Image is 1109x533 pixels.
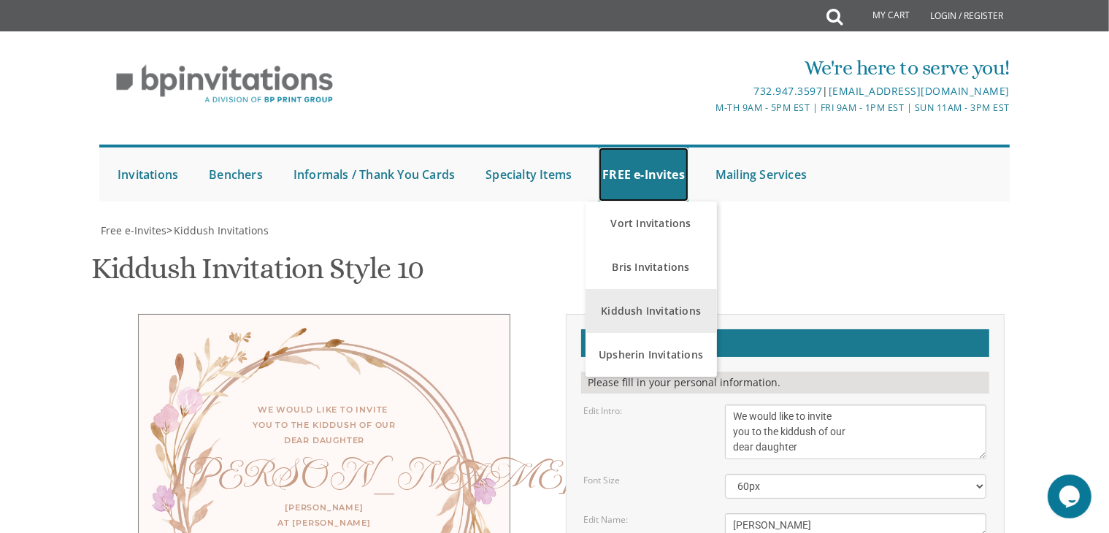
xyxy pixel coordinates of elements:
[725,404,986,459] textarea: We would like to invite you to the kiddush of our dear daughter/granddaughter
[712,147,810,202] a: Mailing Services
[91,253,424,296] h1: Kiddush Invitation Style 10
[583,404,622,417] label: Edit Intro:
[99,223,166,237] a: Free e-Invites
[205,147,266,202] a: Benchers
[586,202,717,245] a: Vort Invitations
[586,333,717,377] a: Upsherin Invitations
[482,147,575,202] a: Specialty Items
[1048,475,1094,518] iframe: chat widget
[172,223,269,237] a: Kiddush Invitations
[168,467,480,482] div: [PERSON_NAME]
[581,329,989,357] h2: Customizations
[101,223,166,237] span: Free e-Invites
[753,84,822,98] a: 732.947.3597
[404,83,1010,100] div: |
[114,147,182,202] a: Invitations
[842,1,921,31] a: My Cart
[583,474,620,486] label: Font Size
[586,245,717,289] a: Bris Invitations
[290,147,458,202] a: Informals / Thank You Cards
[581,372,989,394] div: Please fill in your personal information.
[829,84,1010,98] a: [EMAIL_ADDRESS][DOMAIN_NAME]
[404,100,1010,115] div: M-Th 9am - 5pm EST | Fri 9am - 1pm EST | Sun 11am - 3pm EST
[99,54,350,115] img: BP Invitation Loft
[404,53,1010,83] div: We're here to serve you!
[599,147,688,202] a: FREE e-Invites
[168,402,480,448] div: We would like to invite you to the kiddush of our dear daughter
[174,223,269,237] span: Kiddush Invitations
[166,223,269,237] span: >
[583,513,628,526] label: Edit Name:
[586,289,717,333] a: Kiddush Invitations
